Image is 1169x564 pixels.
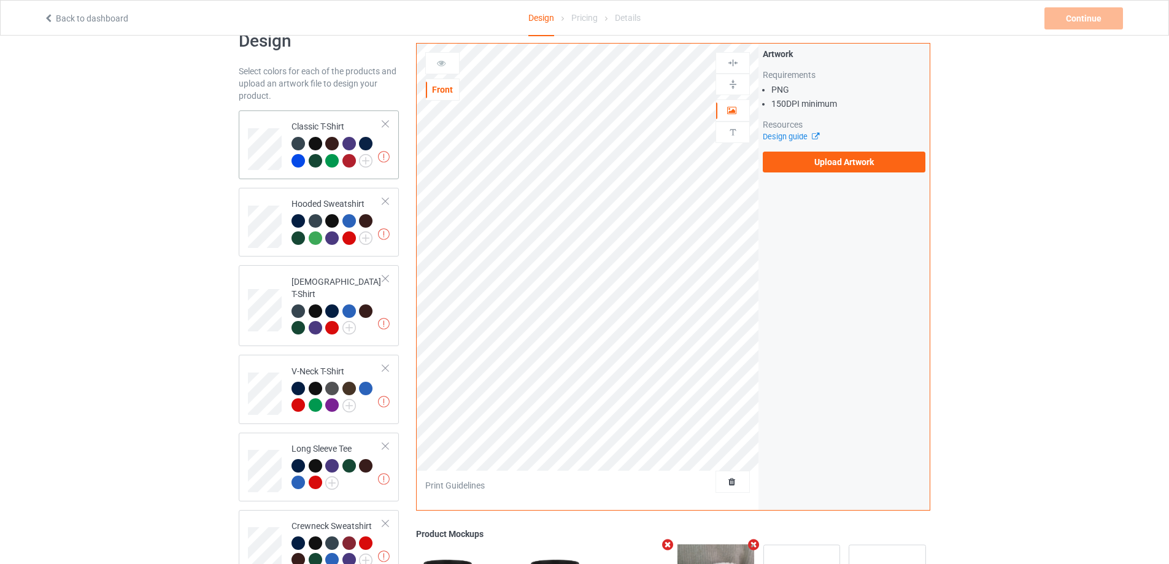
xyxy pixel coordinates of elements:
div: [DEMOGRAPHIC_DATA] T-Shirt [239,265,399,346]
h1: Design [239,30,399,52]
img: exclamation icon [378,318,390,330]
div: Details [615,1,641,35]
img: svg+xml;base64,PD94bWwgdmVyc2lvbj0iMS4wIiBlbmNvZGluZz0iVVRGLTgiPz4KPHN2ZyB3aWR0aD0iMjJweCIgaGVpZ2... [325,476,339,490]
img: exclamation icon [378,151,390,163]
div: Resources [763,118,925,131]
div: Long Sleeve Tee [291,442,383,489]
img: svg+xml;base64,PD94bWwgdmVyc2lvbj0iMS4wIiBlbmNvZGluZz0iVVRGLTgiPz4KPHN2ZyB3aWR0aD0iMjJweCIgaGVpZ2... [359,231,372,245]
div: Classic T-Shirt [291,120,383,166]
img: svg%3E%0A [727,126,739,138]
div: Product Mockups [416,528,930,540]
div: Front [426,83,459,96]
a: Design guide [763,132,819,141]
div: V-Neck T-Shirt [291,365,383,411]
img: exclamation icon [378,550,390,562]
div: Classic T-Shirt [239,110,399,179]
div: Requirements [763,69,925,81]
img: svg%3E%0A [727,79,739,90]
li: PNG [771,83,925,96]
li: 150 DPI minimum [771,98,925,110]
div: Hooded Sweatshirt [239,188,399,257]
div: Design [528,1,554,36]
div: Select colors for each of the products and upload an artwork file to design your product. [239,65,399,102]
div: Pricing [571,1,598,35]
img: exclamation icon [378,473,390,485]
div: Long Sleeve Tee [239,433,399,501]
i: Remove mockup [746,538,761,551]
div: Hooded Sweatshirt [291,198,383,244]
img: exclamation icon [378,396,390,408]
img: svg+xml;base64,PD94bWwgdmVyc2lvbj0iMS4wIiBlbmNvZGluZz0iVVRGLTgiPz4KPHN2ZyB3aWR0aD0iMjJweCIgaGVpZ2... [342,399,356,412]
img: svg%3E%0A [727,57,739,69]
img: svg+xml;base64,PD94bWwgdmVyc2lvbj0iMS4wIiBlbmNvZGluZz0iVVRGLTgiPz4KPHN2ZyB3aWR0aD0iMjJweCIgaGVpZ2... [342,321,356,334]
img: exclamation icon [378,228,390,240]
div: V-Neck T-Shirt [239,355,399,423]
i: Remove mockup [660,538,676,551]
div: Print Guidelines [425,479,485,492]
label: Upload Artwork [763,152,925,172]
img: svg+xml;base64,PD94bWwgdmVyc2lvbj0iMS4wIiBlbmNvZGluZz0iVVRGLTgiPz4KPHN2ZyB3aWR0aD0iMjJweCIgaGVpZ2... [359,154,372,168]
a: Back to dashboard [44,14,128,23]
div: Artwork [763,48,925,60]
div: [DEMOGRAPHIC_DATA] T-Shirt [291,276,383,334]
